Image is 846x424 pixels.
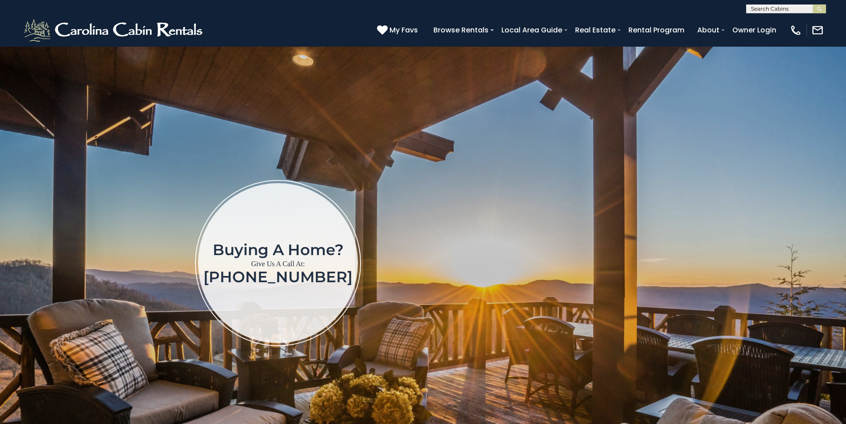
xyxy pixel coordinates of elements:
img: mail-regular-white.png [811,24,824,36]
p: Give Us A Call At: [203,258,353,270]
img: White-1-2.png [22,17,207,44]
span: My Favs [389,24,418,36]
a: About [693,22,724,38]
img: phone-regular-white.png [790,24,802,36]
a: Owner Login [728,22,781,38]
a: Real Estate [571,22,620,38]
a: Local Area Guide [497,22,567,38]
a: [PHONE_NUMBER] [203,268,353,286]
h1: Buying a home? [203,242,353,258]
a: Rental Program [624,22,689,38]
a: Browse Rentals [429,22,493,38]
a: My Favs [377,24,420,36]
